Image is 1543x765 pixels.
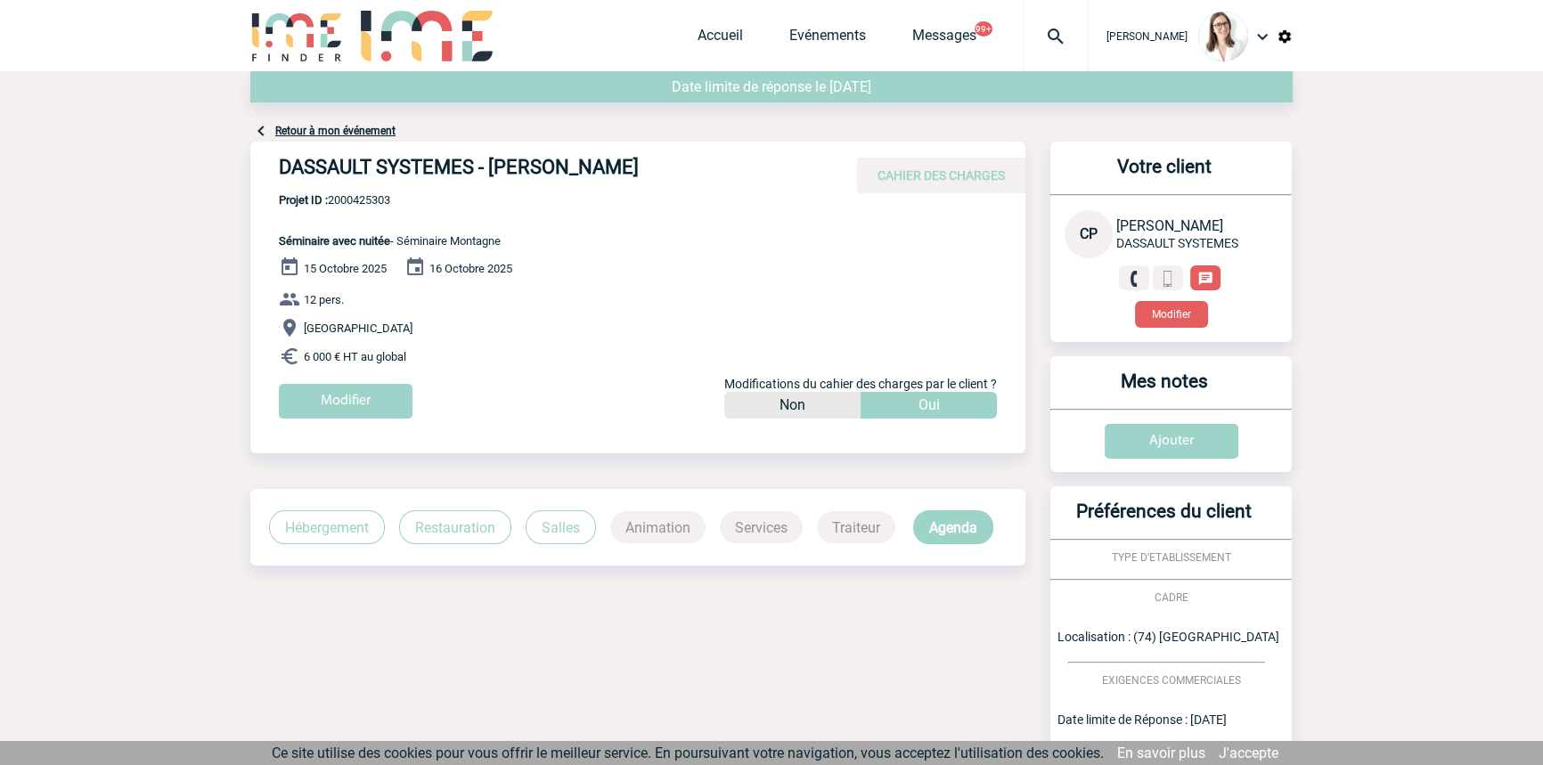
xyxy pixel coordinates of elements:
button: 99+ [975,21,992,37]
p: Services [720,511,803,543]
span: CP [1080,225,1098,242]
p: Salles [526,510,596,544]
span: 6 000 € HT au global [304,350,406,363]
h3: Votre client [1057,156,1270,194]
span: 2000425303 [279,193,501,207]
a: Retour à mon événement [275,125,396,137]
button: Modifier [1135,301,1208,328]
img: chat-24-px-w.png [1197,271,1213,287]
a: Messages [912,27,976,52]
p: Hébergement [269,510,385,544]
p: Animation [610,511,706,543]
span: 12 pers. [304,293,344,306]
input: Ajouter [1105,424,1238,459]
h3: Préférences du client [1057,501,1270,539]
span: 16 Octobre 2025 [429,262,512,275]
b: Projet ID : [279,193,328,207]
img: IME-Finder [250,11,343,61]
span: Modifications du cahier des charges par le client ? [724,377,997,391]
span: Date limite de Réponse : [DATE] [1057,712,1227,727]
img: 122719-0.jpg [1198,12,1248,61]
span: Ce site utilise des cookies pour vous offrir le meilleur service. En poursuivant votre navigation... [272,745,1104,761]
span: 15 Octobre 2025 [304,262,387,275]
span: TYPE D'ETABLISSEMENT [1112,551,1231,564]
span: DASSAULT SYSTEMES [1116,236,1238,250]
a: J'accepte [1219,745,1278,761]
p: Restauration [399,510,511,544]
p: Oui [918,392,940,419]
span: [PERSON_NAME] [1116,217,1223,234]
input: Modifier [279,384,412,419]
h3: Mes notes [1057,370,1270,409]
a: Evénements [789,27,866,52]
span: [GEOGRAPHIC_DATA] [304,321,412,335]
a: En savoir plus [1117,745,1205,761]
img: portable.png [1160,271,1176,287]
span: Séminaire avec nuitée [279,234,390,248]
span: - Séminaire Montagne [279,234,501,248]
span: Date limite de réponse le [DATE] [672,78,871,95]
span: EXIGENCES COMMERCIALES [1102,674,1241,687]
span: [PERSON_NAME] [1106,30,1188,43]
img: fixe.png [1126,271,1142,287]
h4: DASSAULT SYSTEMES - [PERSON_NAME] [279,156,813,186]
span: Localisation : (74) [GEOGRAPHIC_DATA] [1057,630,1279,644]
p: Non [780,392,805,419]
p: Traiteur [817,511,895,543]
a: Accueil [698,27,743,52]
span: CADRE [1155,591,1188,604]
span: CAHIER DES CHARGES [878,168,1005,183]
p: Agenda [913,510,993,544]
